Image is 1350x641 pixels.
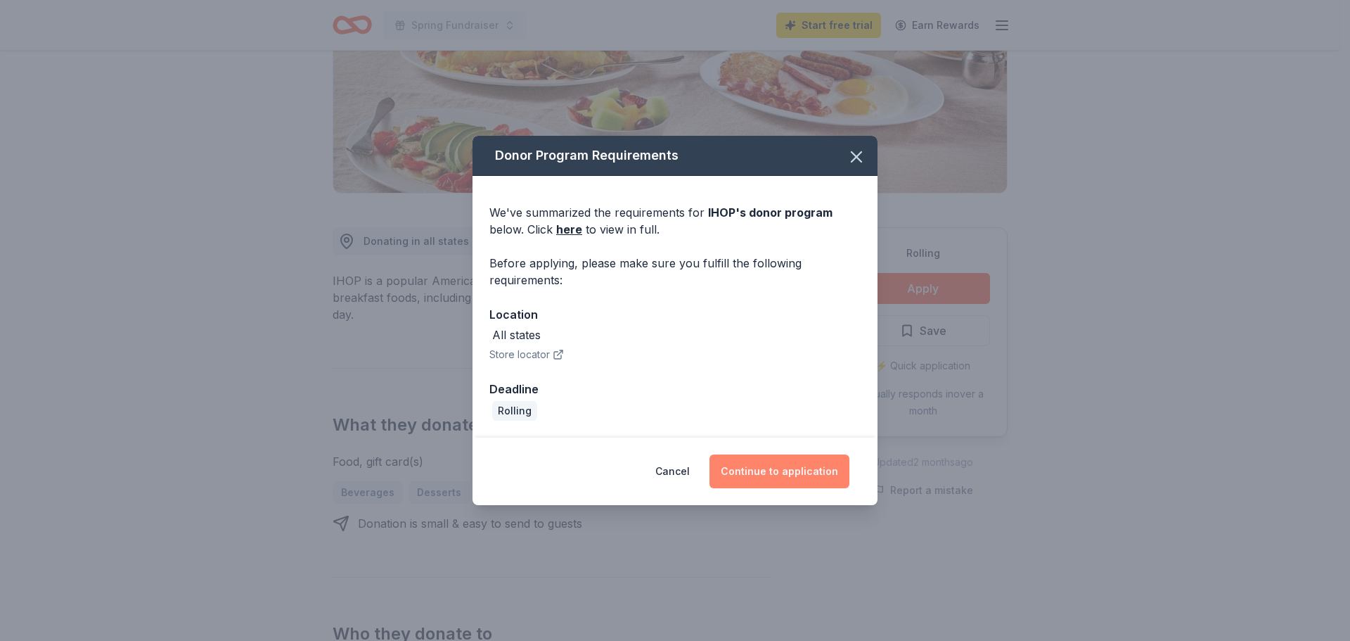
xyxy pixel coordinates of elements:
[492,326,541,343] div: All states
[489,305,861,324] div: Location
[708,205,832,220] span: IHOP 's donor program
[489,255,861,288] div: Before applying, please make sure you fulfill the following requirements:
[709,455,849,488] button: Continue to application
[489,346,564,363] button: Store locator
[472,136,877,176] div: Donor Program Requirements
[655,455,690,488] button: Cancel
[489,204,861,238] div: We've summarized the requirements for below. Click to view in full.
[489,380,861,398] div: Deadline
[492,401,537,421] div: Rolling
[556,221,582,238] a: here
